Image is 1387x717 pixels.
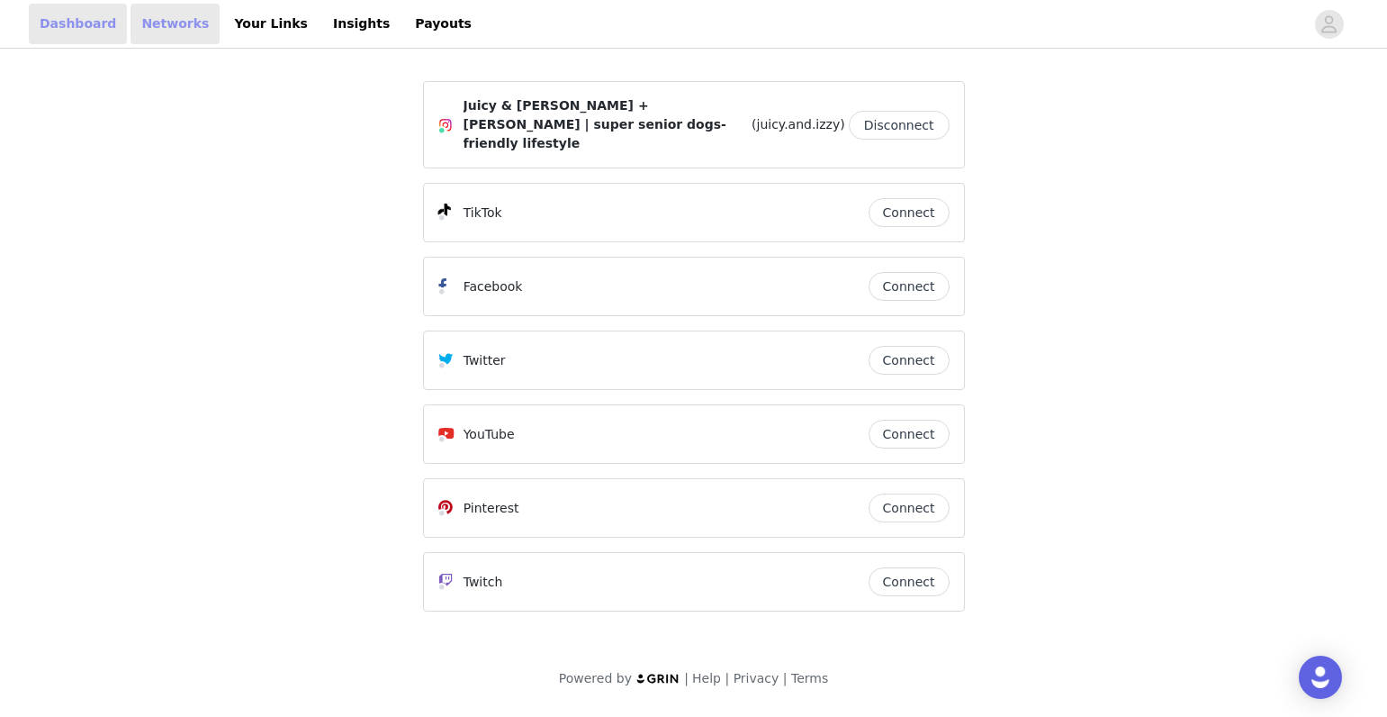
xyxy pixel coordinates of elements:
p: YouTube [464,425,515,444]
img: Instagram Icon [438,118,453,132]
span: | [725,671,729,685]
a: Dashboard [29,4,127,44]
a: Networks [131,4,220,44]
a: Terms [791,671,828,685]
a: Insights [322,4,401,44]
p: Twitch [464,573,503,592]
button: Connect [869,346,950,375]
p: TikTok [464,204,502,222]
a: Your Links [223,4,319,44]
button: Connect [869,567,950,596]
a: Privacy [734,671,779,685]
span: Powered by [559,671,632,685]
button: Connect [869,420,950,449]
button: Connect [869,272,950,301]
button: Connect [869,494,950,522]
p: Facebook [464,277,523,296]
div: Open Intercom Messenger [1299,656,1342,699]
p: Pinterest [464,499,519,518]
p: Twitter [464,351,506,370]
span: | [783,671,788,685]
div: avatar [1320,10,1337,39]
button: Disconnect [849,111,950,140]
a: Help [692,671,721,685]
span: (juicy.and.izzy) [752,115,845,134]
button: Connect [869,198,950,227]
img: logo [635,673,680,685]
a: Payouts [404,4,482,44]
span: | [684,671,689,685]
span: Juicy & [PERSON_NAME] + [PERSON_NAME] | super senior dogs-friendly lifestyle [464,96,749,153]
